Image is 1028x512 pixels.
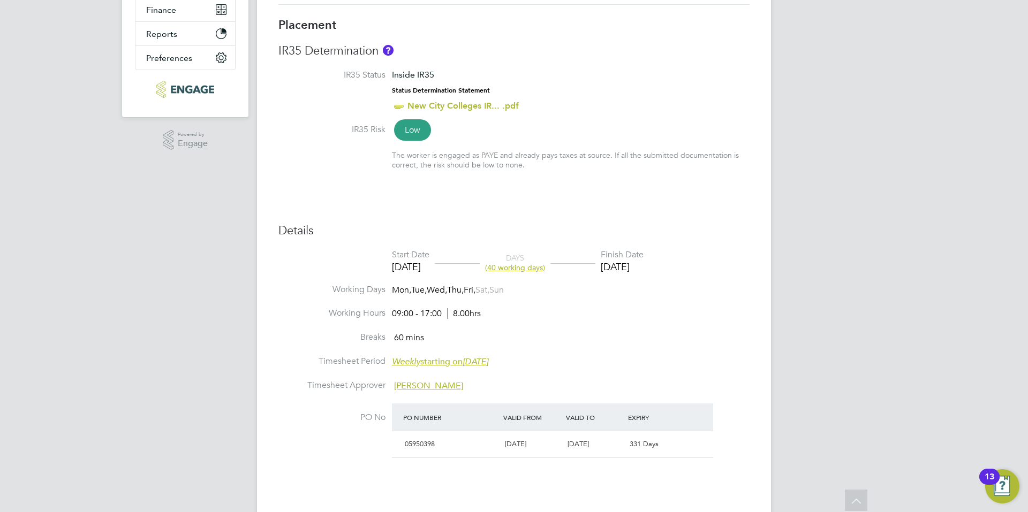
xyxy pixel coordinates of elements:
button: About IR35 [383,45,394,56]
div: DAYS [480,253,550,272]
div: Start Date [392,249,429,261]
span: Wed, [427,285,447,295]
em: [DATE] [463,356,488,367]
span: 331 Days [630,439,659,448]
label: PO No [278,412,385,423]
h3: IR35 Determination [278,43,750,59]
span: Sun [489,285,504,295]
span: Powered by [178,130,208,139]
div: The worker is engaged as PAYE and already pays taxes at source. If all the submitted documentatio... [392,150,750,170]
label: Breaks [278,332,385,343]
label: IR35 Status [278,70,385,81]
span: Thu, [447,285,464,295]
button: Preferences [135,46,235,70]
span: Inside IR35 [392,70,434,80]
div: Valid From [501,408,563,427]
span: Finance [146,5,176,15]
label: IR35 Risk [278,124,385,135]
span: Tue, [411,285,427,295]
div: Finish Date [601,249,644,261]
span: Reports [146,29,177,39]
span: [DATE] [568,439,589,448]
span: starting on [392,356,488,367]
b: Placement [278,18,337,32]
div: 09:00 - 17:00 [392,308,481,319]
span: [DATE] [505,439,526,448]
label: Timesheet Approver [278,380,385,391]
div: Expiry [625,408,688,427]
img: xede-logo-retina.png [156,81,214,98]
a: Powered byEngage [163,130,208,150]
span: Preferences [146,53,192,63]
a: Go to home page [135,81,236,98]
label: Working Hours [278,308,385,319]
span: Low [394,119,431,141]
span: 05950398 [405,439,435,448]
button: Reports [135,22,235,45]
em: Weekly [392,356,420,367]
div: Valid To [563,408,626,427]
span: 8.00hrs [447,308,481,319]
div: [DATE] [392,261,429,273]
span: 60 mins [394,332,424,343]
h3: Details [278,223,750,239]
span: Mon, [392,285,411,295]
label: Timesheet Period [278,356,385,367]
span: Sat, [475,285,489,295]
div: 13 [985,477,994,491]
button: Open Resource Center, 13 new notifications [985,469,1019,503]
span: Fri, [464,285,475,295]
span: [PERSON_NAME] [394,380,463,391]
span: (40 working days) [485,263,545,272]
strong: Status Determination Statement [392,87,490,94]
label: Working Days [278,284,385,295]
a: New City Colleges IR... .pdf [407,101,519,111]
div: [DATE] [601,261,644,273]
div: PO Number [400,408,501,427]
span: Engage [178,139,208,148]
